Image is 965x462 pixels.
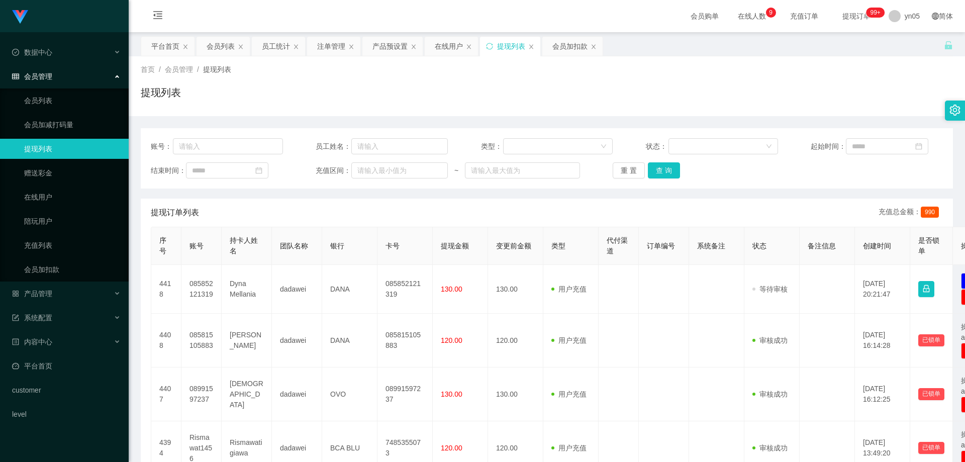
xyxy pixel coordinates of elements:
[272,367,322,421] td: dadawei
[488,314,543,367] td: 120.00
[837,13,876,20] span: 提现订单
[921,207,939,218] span: 990
[322,265,377,314] td: DANA
[12,73,19,80] i: 图标: table
[316,141,351,152] span: 员工姓名：
[646,141,668,152] span: 状态：
[151,367,181,421] td: 4407
[151,141,173,152] span: 账号：
[932,13,939,20] i: 图标: global
[24,259,121,280] a: 会员加扣款
[12,48,52,56] span: 数据中心
[496,242,531,250] span: 变更前金额
[141,65,155,73] span: 首页
[448,165,465,176] span: ~
[752,336,788,344] span: 审核成功
[141,85,181,100] h1: 提现列表
[486,43,493,50] i: 图标: sync
[441,285,462,293] span: 130.00
[551,285,587,293] span: 用户充值
[648,162,680,178] button: 查 询
[811,141,846,152] span: 起始时间：
[222,367,272,421] td: [DEMOGRAPHIC_DATA]
[322,314,377,367] td: DANA
[165,65,193,73] span: 会员管理
[203,65,231,73] span: 提现列表
[12,49,19,56] i: 图标: check-circle-o
[24,139,121,159] a: 提现列表
[230,236,258,255] span: 持卡人姓名
[752,444,788,452] span: 审核成功
[949,105,960,116] i: 图标: setting
[808,242,836,250] span: 备注信息
[613,162,645,178] button: 重 置
[351,138,448,154] input: 请输入
[24,115,121,135] a: 会员加减打码量
[159,236,166,255] span: 序号
[24,211,121,231] a: 陪玩用户
[24,235,121,255] a: 充值列表
[766,143,772,150] i: 图标: down
[12,290,19,297] i: 图标: appstore-o
[377,314,433,367] td: 085815105883
[24,163,121,183] a: 赠送彩金
[551,444,587,452] span: 用户充值
[441,242,469,250] span: 提现金额
[316,165,351,176] span: 充值区间：
[528,44,534,50] i: 图标: close
[12,10,28,24] img: logo.9652507e.png
[441,390,462,398] span: 130.00
[785,13,823,20] span: 充值订单
[481,141,504,152] span: 类型：
[944,41,953,50] i: 图标: unlock
[159,65,161,73] span: /
[733,13,771,20] span: 在线人数
[411,44,417,50] i: 图标: close
[465,162,580,178] input: 请输入最大值为
[866,8,884,18] sup: 275
[255,167,262,174] i: 图标: calendar
[12,314,52,322] span: 系统配置
[435,37,463,56] div: 在线用户
[647,242,675,250] span: 订单编号
[293,44,299,50] i: 图标: close
[377,367,433,421] td: 08991597237
[189,242,204,250] span: 账号
[551,390,587,398] span: 用户充值
[24,187,121,207] a: 在线用户
[141,1,175,33] i: 图标: menu-fold
[769,8,773,18] p: 9
[441,444,462,452] span: 120.00
[12,404,121,424] a: level
[918,442,944,454] button: 已锁单
[752,242,766,250] span: 状态
[348,44,354,50] i: 图标: close
[752,390,788,398] span: 审核成功
[488,367,543,421] td: 130.00
[182,44,188,50] i: 图标: close
[151,265,181,314] td: 4418
[601,143,607,150] i: 图标: down
[12,338,52,346] span: 内容中心
[551,336,587,344] span: 用户充值
[280,242,308,250] span: 团队名称
[330,242,344,250] span: 银行
[488,265,543,314] td: 130.00
[12,72,52,80] span: 会员管理
[441,336,462,344] span: 120.00
[151,207,199,219] span: 提现订单列表
[207,37,235,56] div: 会员列表
[272,314,322,367] td: dadawei
[12,314,19,321] i: 图标: form
[12,380,121,400] a: customer
[863,242,891,250] span: 创建时间
[855,314,910,367] td: [DATE] 16:14:28
[12,356,121,376] a: 图标: dashboard平台首页
[551,242,565,250] span: 类型
[918,334,944,346] button: 已锁单
[697,242,725,250] span: 系统备注
[372,37,408,56] div: 产品预设置
[377,265,433,314] td: 085852121319
[181,265,222,314] td: 085852121319
[24,90,121,111] a: 会员列表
